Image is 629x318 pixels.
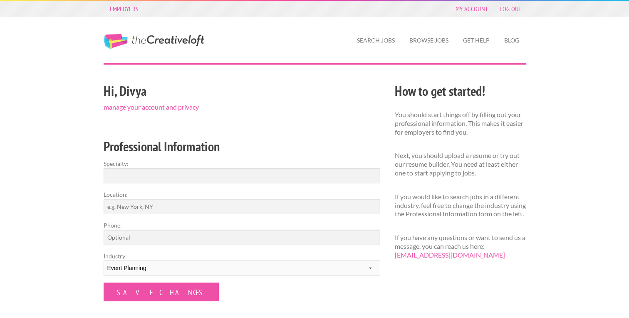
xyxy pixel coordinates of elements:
a: The Creative Loft [104,34,204,49]
a: Blog [498,31,526,50]
input: Optional [104,230,380,245]
h2: Professional Information [104,137,380,156]
a: My Account [451,3,492,15]
p: You should start things off by filling out your professional information. This makes it easier fo... [395,110,526,136]
p: If you would like to search jobs in a different industry, feel free to change the industry using ... [395,193,526,218]
label: Specialty: [104,159,380,168]
a: [EMAIL_ADDRESS][DOMAIN_NAME] [395,251,505,259]
label: Location: [104,190,380,199]
p: Next, you should upload a resume or try out our resume builder. You need at least either one to s... [395,151,526,177]
h2: Hi, Divya [104,82,380,100]
a: Search Jobs [350,31,401,50]
a: Employers [106,3,143,15]
a: Get Help [456,31,496,50]
label: Industry: [104,252,380,260]
p: If you have any questions or want to send us a message, you can reach us here: [395,233,526,259]
input: Save Changes [104,283,219,301]
h2: How to get started! [395,82,526,100]
a: Browse Jobs [403,31,455,50]
label: Phone: [104,221,380,230]
input: e.g. New York, NY [104,199,380,214]
a: Log Out [495,3,525,15]
a: manage your account and privacy [104,103,199,111]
